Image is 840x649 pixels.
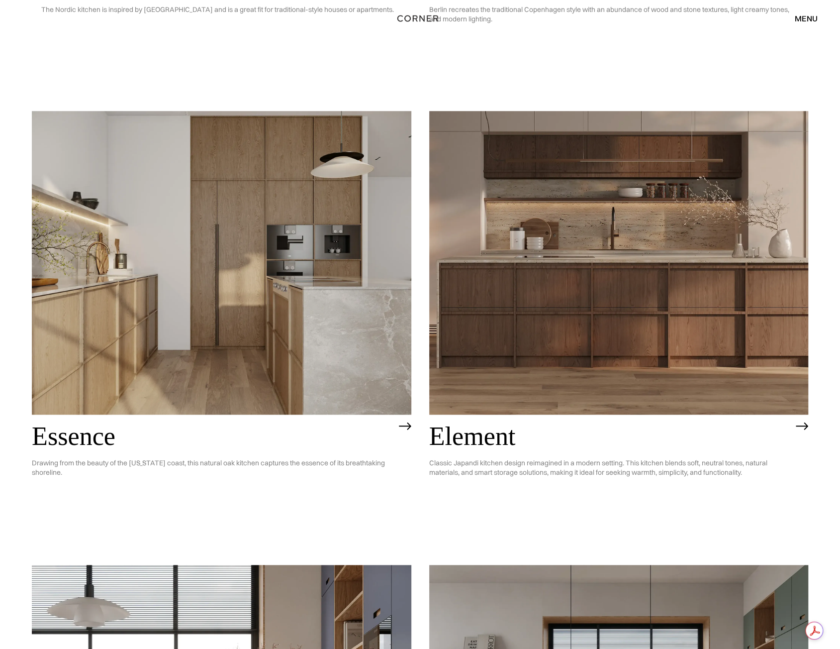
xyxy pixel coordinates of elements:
a: home [372,12,469,25]
a: ElementClassic Japandi kitchen design reimagined in a modern setting. This kitchen blends soft, n... [429,111,809,546]
div: menu [785,10,818,27]
p: Classic Japandi kitchen design reimagined in a modern setting. This kitchen blends soft, neutral ... [429,451,791,485]
h2: Essence [32,422,394,450]
p: Drawing from the beauty of the [US_STATE] coast, this natural oak kitchen captures the essence of... [32,451,394,485]
h2: Element [429,422,791,450]
div: menu [795,14,818,22]
a: EssenceDrawing from the beauty of the [US_STATE] coast, this natural oak kitchen captures the ess... [32,111,411,546]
